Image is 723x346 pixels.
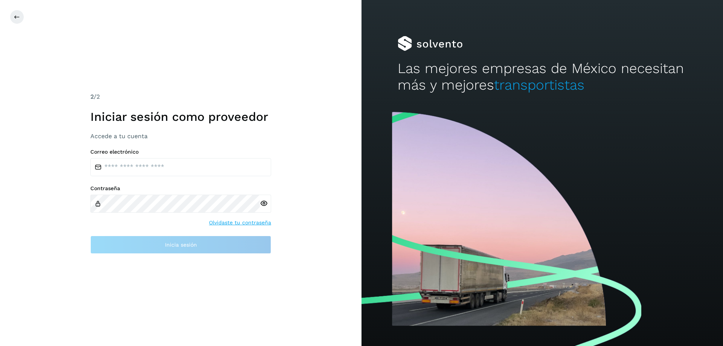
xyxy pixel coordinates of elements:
[165,242,197,247] span: Inicia sesión
[209,219,271,227] a: Olvidaste tu contraseña
[90,185,271,192] label: Contraseña
[90,110,271,124] h1: Iniciar sesión como proveedor
[90,133,271,140] h3: Accede a tu cuenta
[90,149,271,155] label: Correo electrónico
[398,60,687,94] h2: Las mejores empresas de México necesitan más y mejores
[494,77,584,93] span: transportistas
[90,236,271,254] button: Inicia sesión
[90,92,271,101] div: /2
[90,93,94,100] span: 2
